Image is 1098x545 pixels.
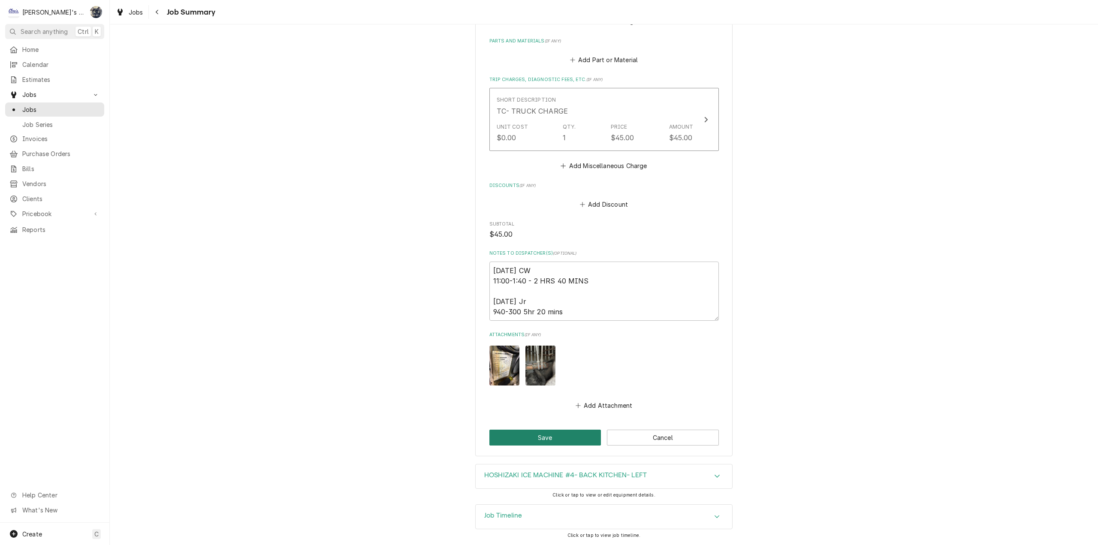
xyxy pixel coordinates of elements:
label: Notes to Dispatcher(s) [489,250,719,257]
span: C [94,530,99,539]
label: Parts and Materials [489,38,719,45]
img: PqbGg74hRfGhsODjijuh [489,346,519,385]
span: Click or tap to view job timeline. [567,533,640,538]
div: Sarah Bendele's Avatar [90,6,102,18]
a: Clients [5,192,104,206]
div: [PERSON_NAME]'s Refrigeration [22,8,85,17]
span: Purchase Orders [22,149,100,158]
button: Add Discount [578,199,629,211]
span: Search anything [21,27,68,36]
div: Qty. [563,123,576,131]
div: Short Description [497,96,556,104]
a: Purchase Orders [5,147,104,161]
span: ( if any ) [519,183,536,188]
span: Home [22,45,100,54]
span: Job Series [22,120,100,129]
a: Go to Jobs [5,87,104,102]
a: Jobs [5,102,104,117]
span: ( optional ) [553,251,577,256]
span: $45.00 [489,230,513,238]
span: Pricebook [22,209,87,218]
div: Parts and Materials [489,38,719,66]
h3: HOSHIZAKI ICE MACHINE #4- BACK KITCHEN- LEFT [484,471,647,479]
span: ( if any ) [586,77,603,82]
div: Button Group Row [489,430,719,446]
div: $45.00 [611,132,634,143]
button: Navigate back [151,5,164,19]
span: Calendar [22,60,100,69]
h3: Job Timeline [484,512,522,520]
span: Vendors [22,179,100,188]
span: What's New [22,506,99,515]
span: Help Center [22,491,99,500]
a: Bills [5,162,104,176]
button: Cancel [607,430,719,446]
textarea: [DATE] CW 11:00-1:40 - 2 HRS 40 MINS [DATE] Jr 940-300 5hr 20 mins [489,262,719,321]
span: Subtotal [489,229,719,240]
button: Accordion Details Expand Trigger [476,505,732,529]
div: Button Group [489,430,719,446]
span: Invoices [22,134,100,143]
span: Jobs [129,8,143,17]
img: xJPfZugDRHCMUIfHkDyh [525,346,555,385]
button: Search anythingCtrlK [5,24,104,39]
button: Add Part or Material [568,54,639,66]
span: Create [22,530,42,538]
a: Jobs [112,5,147,19]
button: Save [489,430,601,446]
label: Attachments [489,331,719,338]
span: ( if any ) [545,39,561,43]
a: Go to Help Center [5,488,104,502]
div: Accordion Header [476,464,732,488]
a: Home [5,42,104,57]
span: Estimates [22,75,100,84]
div: Discounts [489,182,719,211]
span: Click or tap to view or edit equipment details. [552,492,655,498]
span: Job Summary [164,6,216,18]
div: Unit Cost [497,123,528,131]
span: Jobs [22,105,100,114]
a: Calendar [5,57,104,72]
button: Add Miscellaneous Charge [559,160,649,172]
div: SB [90,6,102,18]
div: 1 [563,132,566,143]
span: Clients [22,194,100,203]
div: Job Timeline [475,504,733,529]
a: Go to What's New [5,503,104,517]
div: HOSHIZAKI ICE MACHINE #4- BACK KITCHEN- LEFT [475,464,733,489]
div: Price [611,123,627,131]
label: Discounts [489,182,719,189]
span: Ctrl [78,27,89,36]
a: Go to Pricebook [5,207,104,221]
div: $0.00 [497,132,516,143]
a: Job Series [5,117,104,132]
a: Invoices [5,132,104,146]
div: Clay's Refrigeration's Avatar [8,6,20,18]
a: Reports [5,223,104,237]
div: TC- TRUCK CHARGE [497,106,568,116]
div: Subtotal [489,221,719,239]
div: Accordion Header [476,505,732,529]
label: Trip Charges, Diagnostic Fees, etc. [489,76,719,83]
div: Trip Charges, Diagnostic Fees, etc. [489,76,719,172]
span: Reports [22,225,100,234]
button: Add Attachment [574,400,634,412]
div: Amount [669,123,694,131]
div: Attachments [489,331,719,412]
span: Bills [22,164,100,173]
div: C [8,6,20,18]
div: $45.00 [669,132,693,143]
span: ( if any ) [525,332,541,337]
div: Notes to Dispatcher(s) [489,250,719,321]
button: Update Line Item [489,88,719,151]
span: K [95,27,99,36]
a: Estimates [5,72,104,87]
span: Subtotal [489,221,719,228]
button: Accordion Details Expand Trigger [476,464,732,488]
a: Vendors [5,177,104,191]
span: Jobs [22,90,87,99]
